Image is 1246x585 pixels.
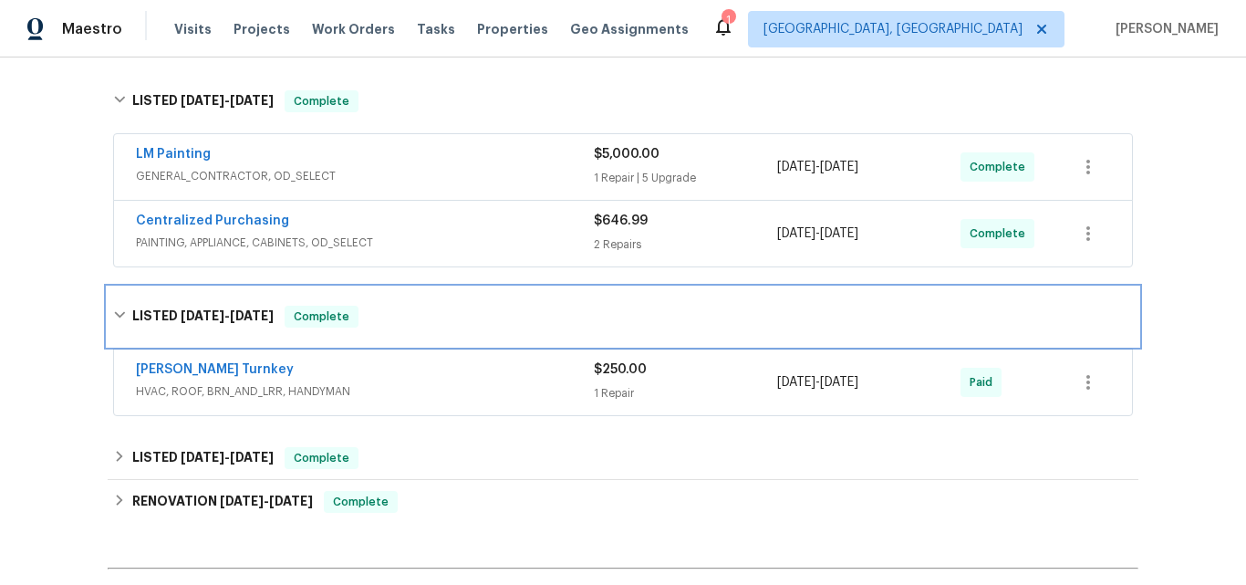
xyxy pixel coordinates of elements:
[108,287,1138,346] div: LISTED [DATE]-[DATE]Complete
[777,158,858,176] span: -
[594,384,777,402] div: 1 Repair
[136,214,289,227] a: Centralized Purchasing
[477,20,548,38] span: Properties
[230,309,274,322] span: [DATE]
[777,373,858,392] span: -
[181,309,224,322] span: [DATE]
[181,309,274,322] span: -
[763,20,1023,38] span: [GEOGRAPHIC_DATA], [GEOGRAPHIC_DATA]
[269,495,313,507] span: [DATE]
[136,148,211,161] a: LM Painting
[594,363,647,376] span: $250.00
[820,227,858,240] span: [DATE]
[594,169,777,187] div: 1 Repair | 5 Upgrade
[220,495,313,507] span: -
[136,167,594,185] span: GENERAL_CONTRACTOR, OD_SELECT
[594,148,659,161] span: $5,000.00
[132,491,313,513] h6: RENOVATION
[108,436,1138,480] div: LISTED [DATE]-[DATE]Complete
[970,225,1033,243] span: Complete
[777,227,815,240] span: [DATE]
[326,493,396,511] span: Complete
[181,94,224,107] span: [DATE]
[230,451,274,464] span: [DATE]
[136,363,294,376] a: [PERSON_NAME] Turnkey
[136,234,594,252] span: PAINTING, APPLIANCE, CABINETS, OD_SELECT
[777,376,815,389] span: [DATE]
[594,235,777,254] div: 2 Repairs
[174,20,212,38] span: Visits
[970,158,1033,176] span: Complete
[722,11,734,29] div: 1
[777,225,858,243] span: -
[230,94,274,107] span: [DATE]
[108,480,1138,524] div: RENOVATION [DATE]-[DATE]Complete
[181,451,274,464] span: -
[417,23,455,36] span: Tasks
[777,161,815,173] span: [DATE]
[286,449,357,467] span: Complete
[181,94,274,107] span: -
[1108,20,1219,38] span: [PERSON_NAME]
[970,373,1000,392] span: Paid
[132,90,274,112] h6: LISTED
[820,161,858,173] span: [DATE]
[286,92,357,110] span: Complete
[181,451,224,464] span: [DATE]
[286,308,357,326] span: Complete
[820,376,858,389] span: [DATE]
[594,214,648,227] span: $646.99
[220,495,264,507] span: [DATE]
[108,72,1138,131] div: LISTED [DATE]-[DATE]Complete
[132,447,274,469] h6: LISTED
[234,20,290,38] span: Projects
[570,20,689,38] span: Geo Assignments
[132,306,274,328] h6: LISTED
[312,20,395,38] span: Work Orders
[62,20,122,38] span: Maestro
[136,382,594,401] span: HVAC, ROOF, BRN_AND_LRR, HANDYMAN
